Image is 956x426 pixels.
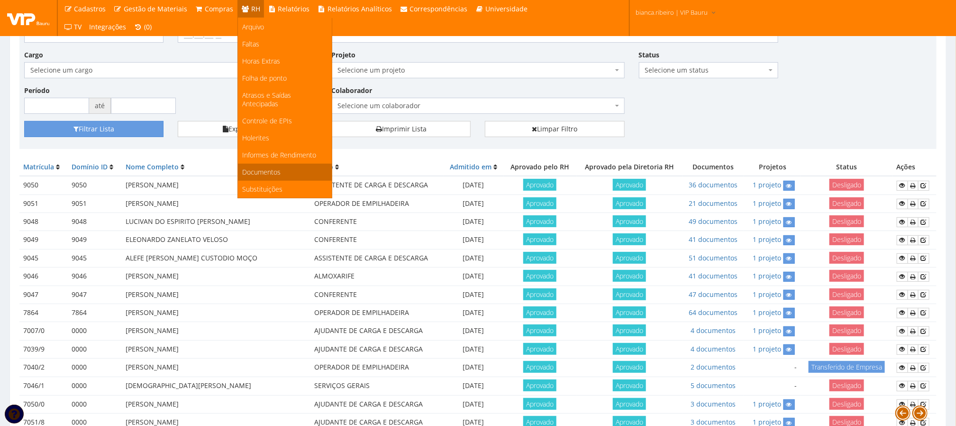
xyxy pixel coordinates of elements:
[809,361,885,373] span: Transferido de Empresa
[19,268,68,286] td: 9046
[753,180,782,189] a: 1 projeto
[19,194,68,213] td: 9051
[243,150,317,159] span: Informes de Rendimento
[331,50,355,60] label: Projeto
[238,53,332,70] a: Horas Extras
[310,322,444,340] td: AJUDANTE DE CARGA E DESCARGA
[444,304,504,322] td: [DATE]
[613,306,646,318] span: Aprovado
[613,233,646,245] span: Aprovado
[444,395,504,413] td: [DATE]
[122,249,310,267] td: ALEFE [PERSON_NAME] CUSTODIO MOÇO
[689,271,738,280] a: 41 documentos
[122,340,310,358] td: [PERSON_NAME]
[89,98,111,114] span: até
[238,112,332,130] a: Controle de EPIs
[829,306,864,318] span: Desligado
[74,4,106,13] span: Cadastros
[30,65,305,75] span: Selecione um cargo
[753,308,782,317] a: 1 projeto
[243,74,287,83] span: Folha de ponto
[444,286,504,304] td: [DATE]
[68,176,122,194] td: 9050
[243,133,270,142] span: Holerites
[243,167,281,176] span: Documentos
[829,179,864,191] span: Desligado
[444,176,504,194] td: [DATE]
[68,304,122,322] td: 7864
[753,290,782,299] a: 1 projeto
[122,194,310,213] td: [PERSON_NAME]
[310,249,444,267] td: ASSISTENTE DE CARGA E DESCARGA
[68,231,122,249] td: 9049
[689,235,738,244] a: 41 documentos
[68,194,122,213] td: 9051
[178,121,317,137] button: Exportar Lista
[331,98,624,114] span: Selecione um colaborador
[613,324,646,336] span: Aprovado
[72,162,108,171] a: Domínio ID
[90,22,127,31] span: Integrações
[19,249,68,267] td: 9045
[7,11,50,25] img: logo
[238,164,332,181] a: Documentos
[24,121,164,137] button: Filtrar Lista
[613,215,646,227] span: Aprovado
[639,62,778,78] span: Selecione um status
[689,253,738,262] a: 51 documentos
[613,197,646,209] span: Aprovado
[689,180,738,189] a: 36 documentos
[444,194,504,213] td: [DATE]
[68,395,122,413] td: 0000
[691,399,736,408] a: 3 documentos
[337,101,612,111] span: Selecione um colaborador
[122,213,310,231] td: LUCIVAN DO ESPIRITO [PERSON_NAME]
[613,398,646,410] span: Aprovado
[243,185,283,194] span: Substituições
[122,322,310,340] td: [PERSON_NAME]
[122,231,310,249] td: ELEONARDO ZANELATO VELOSO
[829,233,864,245] span: Desligado
[744,377,801,395] td: -
[829,197,864,209] span: Desligado
[19,176,68,194] td: 9050
[504,158,576,176] th: Aprovado pelo RH
[310,231,444,249] td: CONFERENTE
[744,158,801,176] th: Projetos
[691,326,736,335] a: 4 documentos
[122,377,310,395] td: [DEMOGRAPHIC_DATA][PERSON_NAME]
[19,395,68,413] td: 7050/0
[753,399,782,408] a: 1 projeto
[310,304,444,322] td: OPERADOR DE EMPILHADEIRA
[331,121,471,137] a: Imprimir Lista
[238,36,332,53] a: Faltas
[243,22,264,31] span: Arquivo
[310,377,444,395] td: SERVIÇOS GERAIS
[126,162,179,171] a: Nome Completo
[829,324,864,336] span: Desligado
[613,270,646,282] span: Aprovado
[243,91,291,108] span: Atrasos e Saídas Antecipadas
[19,340,68,358] td: 7039/9
[523,233,556,245] span: Aprovado
[613,343,646,355] span: Aprovado
[444,268,504,286] td: [DATE]
[523,215,556,227] span: Aprovado
[410,4,468,13] span: Correspondências
[310,340,444,358] td: AJUDANTE DE CARGA E DESCARGA
[19,377,68,395] td: 7046/1
[691,362,736,371] a: 2 documentos
[251,4,260,13] span: RH
[243,56,281,65] span: Horas Extras
[19,231,68,249] td: 9049
[639,50,660,60] label: Status
[744,359,801,377] td: -
[238,181,332,198] a: Substituições
[444,249,504,267] td: [DATE]
[205,4,234,13] span: Compras
[444,359,504,377] td: [DATE]
[68,268,122,286] td: 9046
[523,398,556,410] span: Aprovado
[130,18,156,36] a: (0)
[68,377,122,395] td: 0000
